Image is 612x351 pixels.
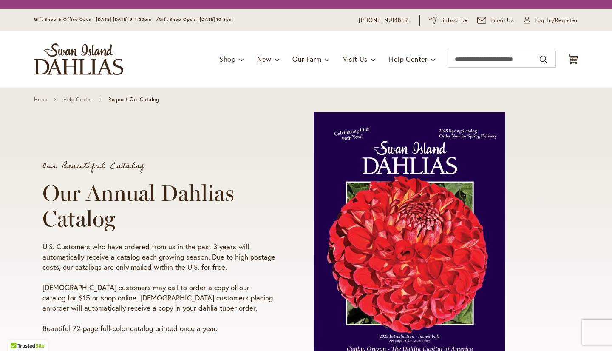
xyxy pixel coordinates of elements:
p: Our Beautiful Catalog [42,162,281,170]
a: Log In/Register [524,16,578,25]
span: Gift Shop & Office Open - [DATE]-[DATE] 9-4:30pm / [34,17,159,22]
span: New [257,54,271,63]
span: Log In/Register [535,16,578,25]
span: Shop [219,54,236,63]
span: Email Us [490,16,515,25]
span: Gift Shop Open - [DATE] 10-3pm [159,17,233,22]
span: Subscribe [441,16,468,25]
span: Help Center [389,54,428,63]
span: Our Farm [292,54,321,63]
p: Beautiful 72-page full-color catalog printed once a year. [42,323,281,334]
button: Search [540,53,547,66]
a: [PHONE_NUMBER] [359,16,410,25]
a: Home [34,97,47,103]
span: Request Our Catalog [108,97,159,103]
a: Email Us [477,16,515,25]
h1: Our Annual Dahlias Catalog [42,180,281,231]
a: Help Center [63,97,93,103]
p: [DEMOGRAPHIC_DATA] customers may call to order a copy of our catalog for $15 or shop online. [DEM... [42,283,281,313]
span: Visit Us [343,54,368,63]
a: store logo [34,43,123,75]
a: Subscribe [429,16,468,25]
p: U.S. Customers who have ordered from us in the past 3 years will automatically receive a catalog ... [42,242,281,272]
